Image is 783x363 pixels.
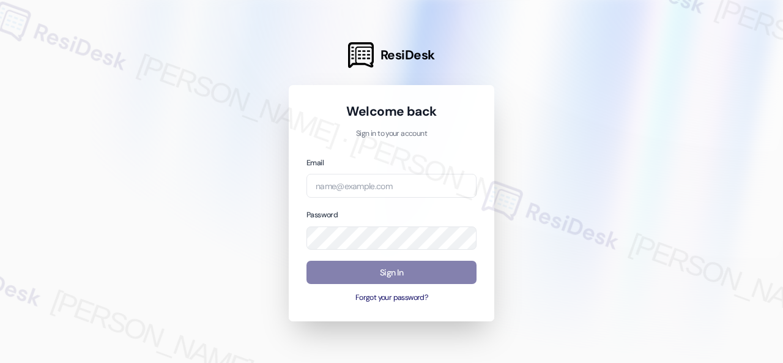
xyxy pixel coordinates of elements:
button: Sign In [306,261,477,285]
input: name@example.com [306,174,477,198]
span: ResiDesk [380,47,435,64]
p: Sign in to your account [306,129,477,140]
label: Email [306,158,324,168]
img: ResiDesk Logo [348,42,374,68]
label: Password [306,210,338,220]
h1: Welcome back [306,103,477,120]
button: Forgot your password? [306,293,477,304]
